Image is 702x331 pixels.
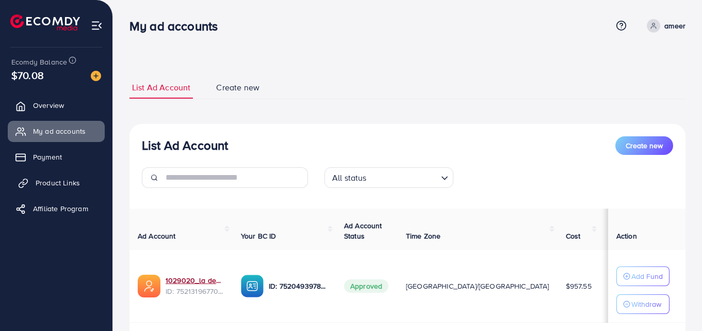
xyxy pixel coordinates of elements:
span: All status [330,170,369,185]
button: Withdraw [616,294,670,314]
span: [GEOGRAPHIC_DATA]/[GEOGRAPHIC_DATA] [406,281,549,291]
span: Create new [626,140,663,151]
span: Action [616,231,637,241]
span: Create new [216,82,259,93]
p: ameer [664,20,685,32]
a: ameer [643,19,685,33]
span: Ad Account Status [344,220,382,241]
p: ID: 7520493978794885127 [269,280,328,292]
a: 1029020_la deals_1751193710853 [166,275,224,286]
span: $70.08 [11,68,44,83]
iframe: Chat [658,285,694,323]
span: Cost [566,231,581,241]
p: Withdraw [631,298,661,310]
a: Payment [8,147,105,167]
div: Search for option [324,167,453,188]
span: Payment [33,152,62,162]
span: ID: 7521319677017374736 [166,286,224,296]
span: Your BC ID [241,231,276,241]
img: image [91,71,101,81]
a: Affiliate Program [8,198,105,219]
a: My ad accounts [8,121,105,141]
img: ic-ads-acc.e4c84228.svg [138,275,160,297]
span: $957.55 [566,281,592,291]
h3: List Ad Account [142,138,228,153]
a: Product Links [8,172,105,193]
p: Add Fund [631,270,663,282]
img: logo [10,14,80,30]
button: Create new [615,136,673,155]
span: List Ad Account [132,82,190,93]
span: Approved [344,279,388,293]
button: Add Fund [616,266,670,286]
img: menu [91,20,103,31]
img: ic-ba-acc.ded83a64.svg [241,275,264,297]
span: Ecomdy Balance [11,57,67,67]
div: <span class='underline'>1029020_la deals_1751193710853</span></br>7521319677017374736 [166,275,224,296]
span: Ad Account [138,231,176,241]
h3: My ad accounts [129,19,226,34]
span: My ad accounts [33,126,86,136]
a: Overview [8,95,105,116]
span: Overview [33,100,64,111]
span: Time Zone [406,231,440,241]
span: Product Links [36,178,80,188]
input: Search for option [370,168,437,185]
span: Affiliate Program [33,203,88,214]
